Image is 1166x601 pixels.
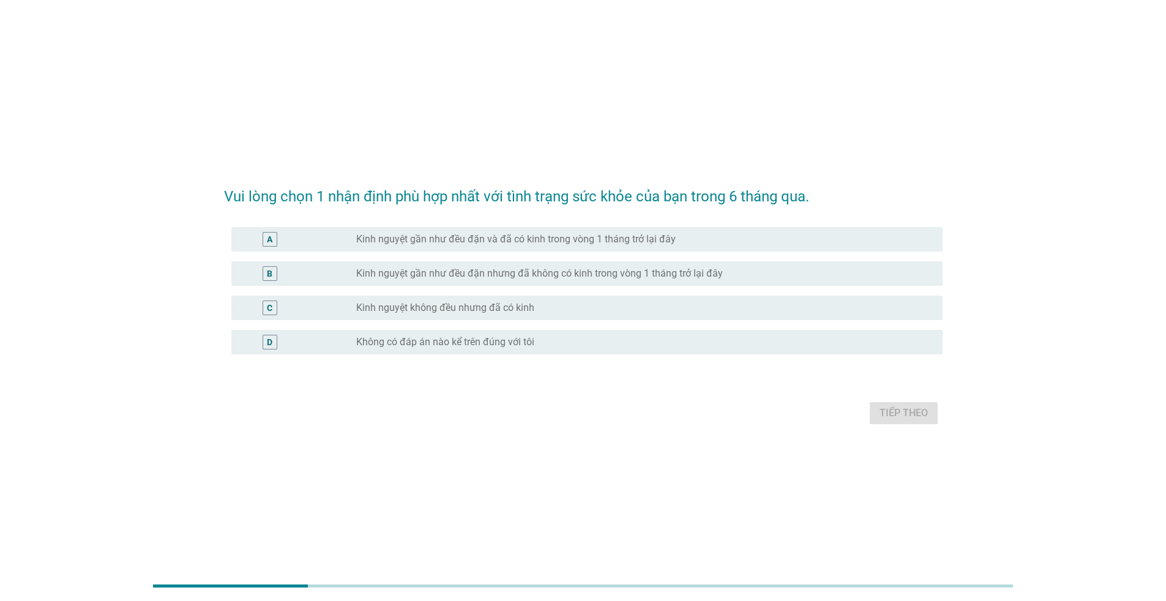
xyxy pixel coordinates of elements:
label: Kinh nguyệt không đều nhưng đã có kinh [356,302,534,314]
h2: Vui lòng chọn 1 nhận định phù hợp nhất với tình trạng sức khỏe của bạn trong 6 tháng qua. [224,173,943,207]
label: Không có đáp án nào kể trên đúng với tôi [356,336,534,348]
div: B [267,267,272,280]
div: C [267,302,272,315]
label: Kinh nguyệt gần như đều đặn và đã có kinh trong vòng 1 tháng trở lại đây [356,233,676,245]
div: D [267,336,272,349]
div: A [267,233,272,246]
label: Kinh nguyệt gần như đều đặn nhưng đã không có kinh trong vòng 1 tháng trở lại đây [356,267,723,280]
